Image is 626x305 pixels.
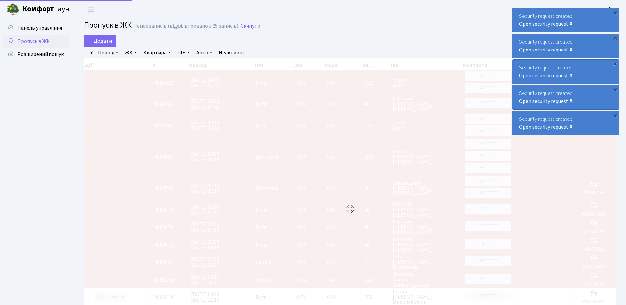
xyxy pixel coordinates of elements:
a: Open security request # [519,123,572,131]
span: Таун [22,4,69,15]
a: Квартира [141,47,173,58]
span: Розширений пошук [17,51,64,58]
div: Security request created [512,111,619,135]
b: Консьєрж б. 4. [581,6,618,13]
span: Пропуск в ЖК [84,19,132,31]
div: × [612,60,618,67]
span: Пропуск в ЖК [17,38,50,45]
a: Open security request # [519,98,572,105]
button: Переключити навігацію [82,4,99,15]
a: Додати [84,35,116,47]
a: ПІБ [175,47,192,58]
a: ЖК [122,47,139,58]
div: Security request created [512,60,619,84]
a: Скинути [241,23,260,29]
div: Security request created [512,34,619,58]
a: Панель управління [3,21,69,35]
a: Пропуск в ЖК [3,35,69,48]
span: Додати [88,37,112,45]
div: × [612,112,618,119]
a: Консьєрж б. 4. [581,5,618,13]
b: Комфорт [22,4,54,14]
span: Панель управління [17,24,62,32]
a: Open security request # [519,72,572,79]
a: Період [95,47,121,58]
div: × [612,9,618,16]
a: Open security request # [519,46,572,53]
img: Обробка... [345,204,355,214]
div: × [612,86,618,93]
img: logo.png [7,3,20,16]
div: Немає записів (відфільтровано з 25 записів). [133,23,239,29]
a: Розширений пошук [3,48,69,61]
div: Security request created [512,8,619,32]
div: Security request created [512,85,619,109]
div: × [612,35,618,41]
a: Неактивні [216,47,246,58]
a: Open security request # [519,20,572,28]
a: Авто [194,47,215,58]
